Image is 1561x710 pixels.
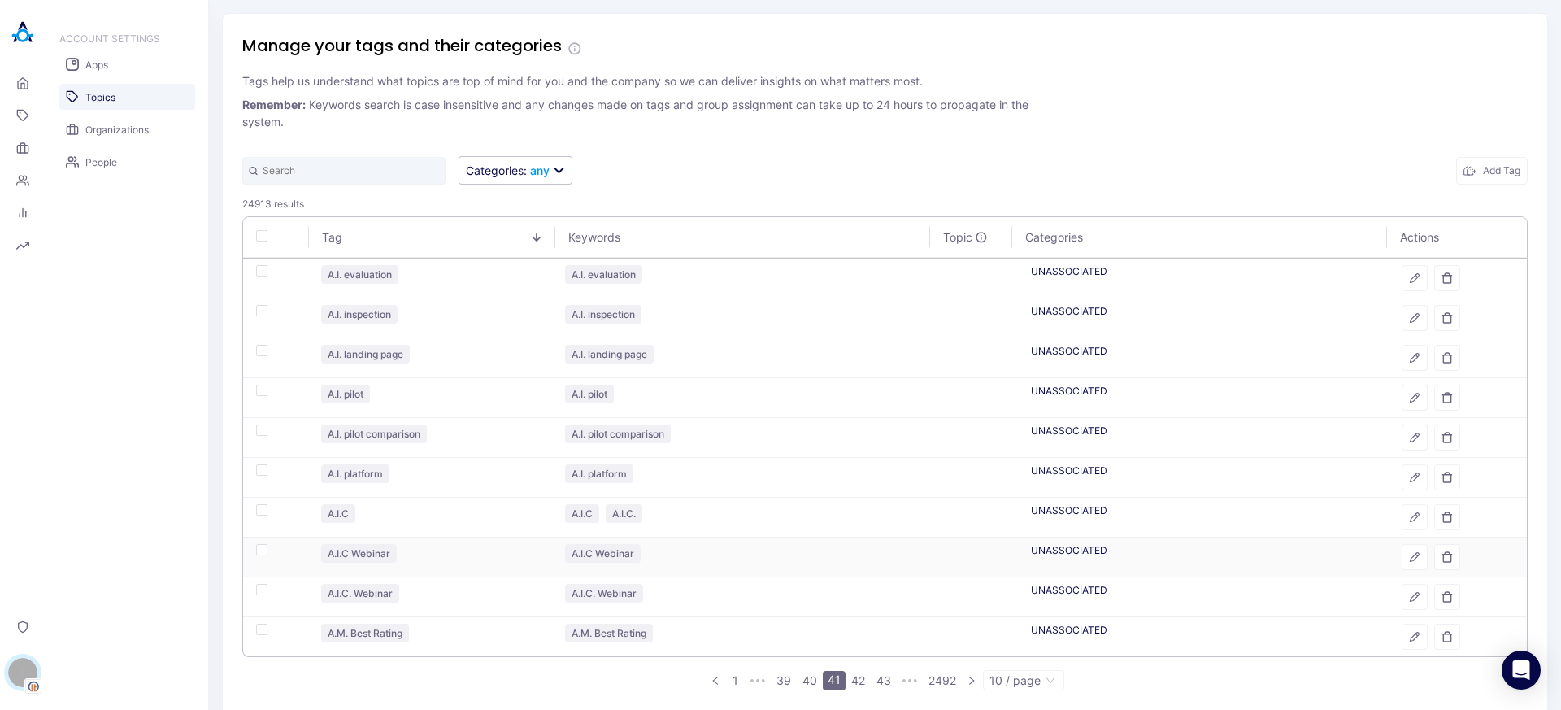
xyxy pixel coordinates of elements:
[711,676,720,686] span: left
[466,163,527,177] span: Categories :
[321,265,398,284] div: A.I. evaluation
[321,425,427,443] div: A.I. pilot comparison
[1031,305,1107,317] span: UNASSOCIATED
[1031,624,1107,636] span: UNASSOCIATED
[242,72,1055,89] p: Tags help us understand what topics are top of mind for you and the company so we can deliver ins...
[565,425,671,443] span: topic badge
[871,671,897,690] li: 43
[565,305,641,324] div: A.I. inspection
[1456,157,1528,185] button: Add Tag
[321,544,397,563] div: A.I.C Webinar
[823,671,846,689] a: 41
[706,671,725,690] button: left
[321,544,397,563] span: topic badge
[321,265,398,284] span: topic badge
[59,116,195,142] a: Organizations
[59,51,195,77] a: Apps
[565,464,633,483] span: topic badge
[1012,217,1387,258] th: Categories
[1031,425,1107,437] span: UNASSOCIATED
[1031,265,1107,277] span: UNASSOCIATED
[962,671,981,690] button: right
[322,230,531,244] span: Tag
[321,345,410,364] div: A.I. landing page
[321,624,409,642] div: A.M. Best Rating
[726,672,744,690] a: 1
[321,425,427,443] span: topic badge
[897,671,923,690] span: •••
[321,464,389,483] span: topic badge
[321,584,399,603] div: A.I.C. Webinar
[85,91,115,103] span: Topics
[943,230,972,244] div: Topic
[242,157,446,185] input: Search
[565,464,633,483] div: A.I. platform
[565,584,643,603] span: topic badge
[321,305,398,324] span: topic badge
[321,385,370,403] div: A.I. pilot
[923,671,962,690] li: 2492
[745,671,771,690] span: •••
[321,385,370,403] span: topic badge
[565,504,599,523] div: A.I.C
[565,425,671,443] div: A.I. pilot comparison
[924,672,961,690] a: 2492
[242,96,1055,130] p: Keywords search is case insensitive and any changes made on tags and group assignment can take up...
[85,156,117,168] span: People
[309,217,555,258] th: Tag
[321,504,355,523] span: topic badge
[565,504,599,523] span: topic badge
[565,345,654,364] div: A.I. landing page
[321,624,409,642] span: topic badge
[565,544,641,563] div: A.I.C Webinar
[967,676,976,686] span: right
[321,305,398,324] div: A.I. inspection
[962,671,981,690] li: Next Page
[85,59,108,71] span: Apps
[321,504,355,523] div: A.I.C
[1502,651,1541,690] div: Open Intercom Messenger
[797,671,823,690] li: 40
[846,672,870,690] a: 42
[565,544,641,563] span: topic badge
[897,671,923,690] li: Next 5 Pages
[1031,544,1107,556] span: UNASSOCIATED
[530,163,550,177] span: any
[872,672,896,690] a: 43
[8,658,37,687] div: I
[823,671,846,690] li: 41
[772,672,796,690] a: 39
[706,671,725,690] li: Previous Page
[7,16,39,49] img: Akooda Logo
[606,504,642,523] div: A.I.C.
[1031,345,1107,357] span: UNASSOCIATED
[1031,464,1107,477] span: UNASSOCIATED
[321,464,389,483] div: A.I. platform
[321,345,410,364] span: topic badge
[565,385,614,403] div: A.I. pilot
[1031,385,1107,397] span: UNASSOCIATED
[59,33,195,45] h3: ACCOUNT SETTINGS
[59,84,195,110] a: Topics
[565,265,642,284] span: topic badge
[85,124,149,136] span: Organizations
[242,198,1528,210] span: 24913 results
[606,504,642,523] span: topic badge
[459,156,572,185] button: Categories:any
[565,385,614,403] span: topic badge
[242,33,562,58] h1: Manage your tags and their categories
[565,624,653,642] span: topic badge
[745,671,771,690] li: Previous 5 Pages
[565,265,642,284] div: A.I. evaluation
[242,98,306,111] b: Remember:
[321,584,399,603] span: topic badge
[565,345,654,364] span: topic badge
[7,651,39,694] button: ITenant Logo
[565,624,653,642] div: A.M. Best Rating
[59,149,195,175] a: People
[989,672,1058,690] span: 10 / page
[1031,584,1107,596] span: UNASSOCIATED
[1031,504,1107,516] span: UNASSOCIATED
[846,671,871,690] li: 42
[725,671,745,690] li: 1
